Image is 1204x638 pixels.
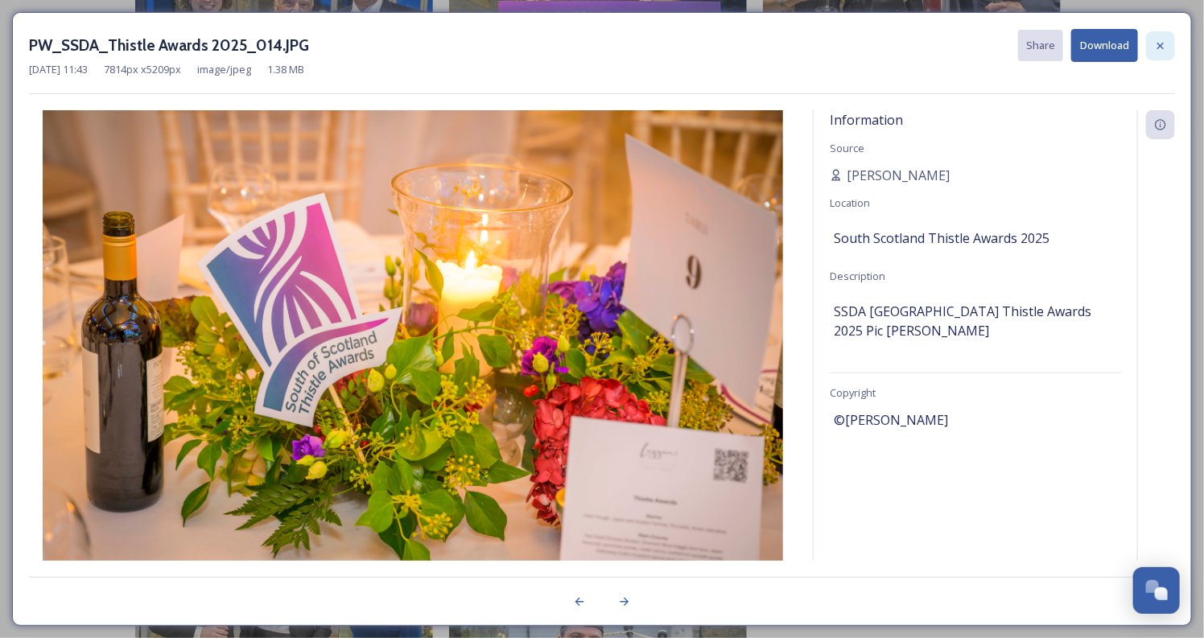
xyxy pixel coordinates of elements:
[830,111,903,129] span: Information
[197,62,251,77] span: image/jpeg
[267,62,304,77] span: 1.38 MB
[830,269,885,283] span: Description
[830,385,876,400] span: Copyright
[104,62,181,77] span: 7814 px x 5209 px
[29,34,309,57] h3: PW_SSDA_Thistle Awards 2025_014.JPG
[834,228,1049,248] span: South Scotland Thistle Awards 2025
[1071,29,1138,62] button: Download
[830,196,870,210] span: Location
[1018,30,1063,61] button: Share
[830,141,864,155] span: Source
[834,410,948,430] span: ©[PERSON_NAME]
[29,110,797,603] img: PW_SSDA_Thistle%20Awards%202025_014.JPG
[834,302,1117,340] span: SSDA [GEOGRAPHIC_DATA] Thistle Awards 2025 Pic [PERSON_NAME]
[29,62,88,77] span: [DATE] 11:43
[847,166,950,185] span: [PERSON_NAME]
[1133,567,1180,614] button: Open Chat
